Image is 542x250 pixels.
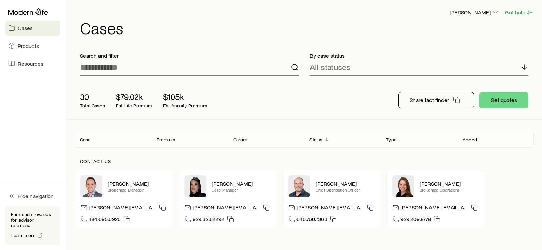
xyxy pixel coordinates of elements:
p: Brokerage Operations [420,187,479,193]
button: Get help [505,9,534,16]
span: Cases [18,25,33,31]
p: All statuses [310,62,351,72]
span: Hide navigation [18,193,54,199]
p: Case [80,137,91,142]
span: 929.323.2292 [193,215,224,225]
p: [PERSON_NAME][EMAIL_ADDRESS][DOMAIN_NAME] [296,204,364,213]
p: Total Cases [80,103,105,108]
p: Premium [157,137,175,142]
p: Chief Distribution Officer [316,187,375,193]
p: [PERSON_NAME] [450,9,499,16]
p: Est. Annuity Premium [163,103,207,108]
p: 30 [80,92,105,102]
img: Ellen Wall [392,175,414,197]
span: 646.760.7363 [296,215,327,225]
img: Elana Hasten [184,175,206,197]
p: $79.02k [116,92,152,102]
p: [PERSON_NAME] [108,180,167,187]
img: Brandon Parry [80,175,102,197]
p: Type [386,137,397,142]
p: [PERSON_NAME][EMAIL_ADDRESS][DOMAIN_NAME] [89,204,156,213]
img: Dan Pierson [288,175,310,197]
span: Learn more [11,233,36,238]
a: Products [5,38,60,53]
p: [PERSON_NAME] [212,180,271,187]
span: Resources [18,60,43,67]
p: [PERSON_NAME][EMAIL_ADDRESS][DOMAIN_NAME] [400,204,468,213]
span: Products [18,42,39,49]
p: Carrier [233,137,248,142]
span: 929.209.8778 [400,215,431,225]
button: [PERSON_NAME] [449,9,499,17]
p: Status [309,137,322,142]
div: Earn cash rewards for advisor referrals.Learn more [5,206,60,245]
h1: Cases [80,19,534,36]
p: By case status [310,52,529,59]
p: $105k [163,92,207,102]
p: Search and filter [80,52,299,59]
p: Earn cash rewards for advisor referrals. [11,212,55,228]
p: Added [463,137,477,142]
p: [PERSON_NAME][EMAIL_ADDRESS][DOMAIN_NAME] [193,204,260,213]
span: 484.695.6926 [89,215,121,225]
p: Share fact finder [410,96,449,103]
p: Case Manager [212,187,271,193]
p: [PERSON_NAME] [420,180,479,187]
a: Resources [5,56,60,71]
div: Client cases [75,131,534,148]
p: [PERSON_NAME] [316,180,375,187]
p: Contact us [80,159,528,164]
p: Est. Life Premium [116,103,152,108]
p: Brokerage Manager [108,187,167,193]
a: Cases [5,21,60,36]
button: Get quotes [479,92,528,108]
button: Share fact finder [398,92,474,108]
button: Hide navigation [5,188,60,203]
